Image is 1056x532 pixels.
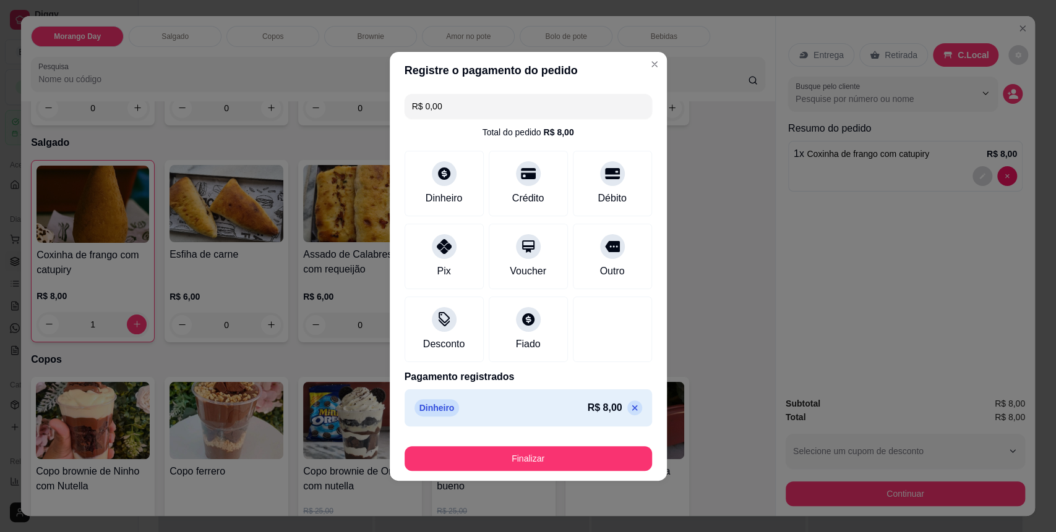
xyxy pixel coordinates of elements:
[512,191,544,206] div: Crédito
[405,446,652,471] button: Finalizar
[587,400,622,415] p: R$ 8,00
[423,337,465,352] div: Desconto
[645,54,664,74] button: Close
[543,126,573,138] div: R$ 8,00
[510,264,546,279] div: Voucher
[437,264,450,279] div: Pix
[426,191,463,206] div: Dinheiro
[482,126,573,138] div: Total do pedido
[598,191,626,206] div: Débito
[515,337,540,352] div: Fiado
[599,264,624,279] div: Outro
[414,399,460,416] p: Dinheiro
[412,94,645,119] input: Ex.: hambúrguer de cordeiro
[390,52,667,89] header: Registre o pagamento do pedido
[405,369,652,384] p: Pagamento registrados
